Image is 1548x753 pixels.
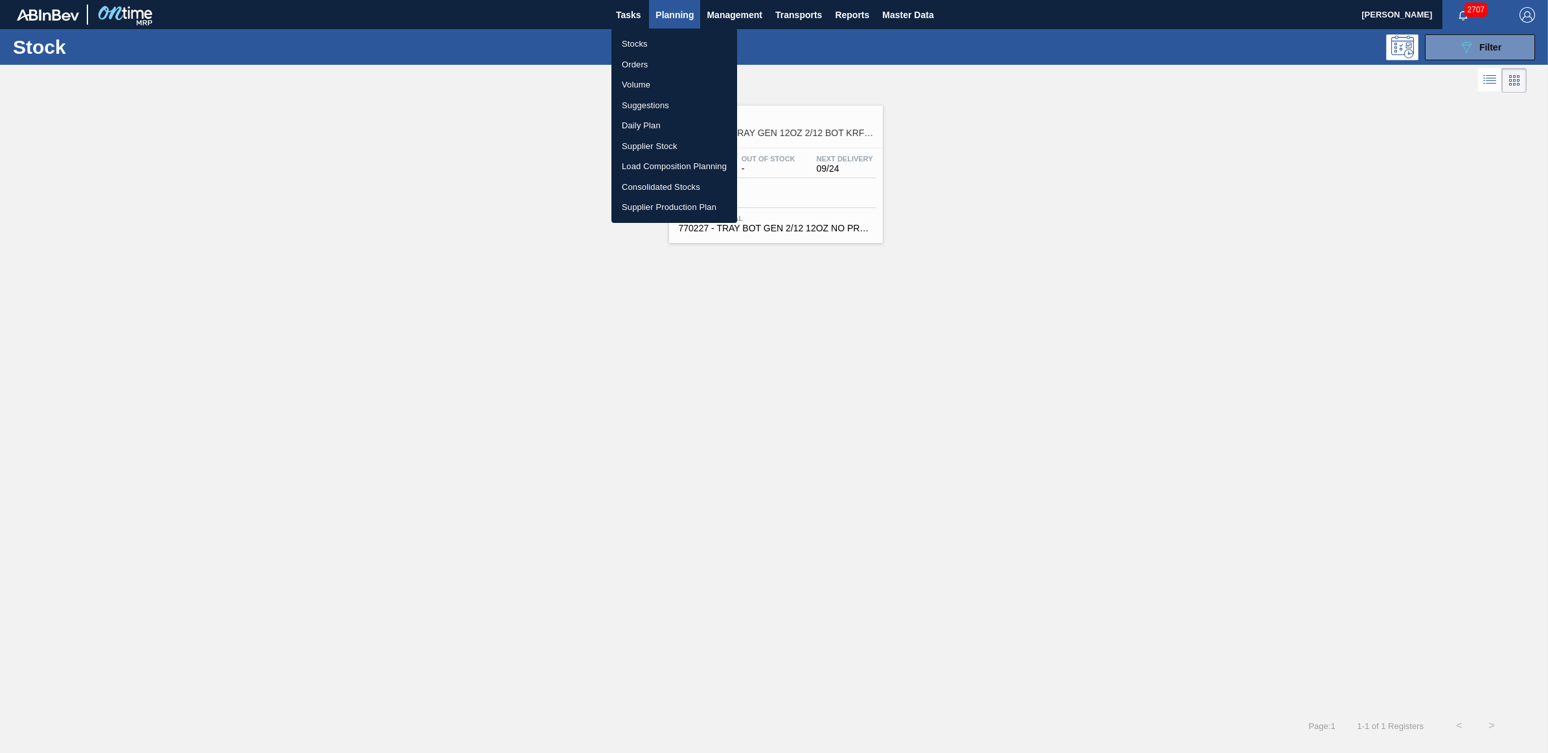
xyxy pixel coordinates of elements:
[611,136,737,157] a: Supplier Stock
[611,115,737,136] a: Daily Plan
[611,34,737,54] a: Stocks
[611,95,737,116] a: Suggestions
[611,54,737,75] a: Orders
[611,75,737,95] a: Volume
[611,197,737,218] a: Supplier Production Plan
[611,177,737,198] a: Consolidated Stocks
[611,156,737,177] a: Load Composition Planning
